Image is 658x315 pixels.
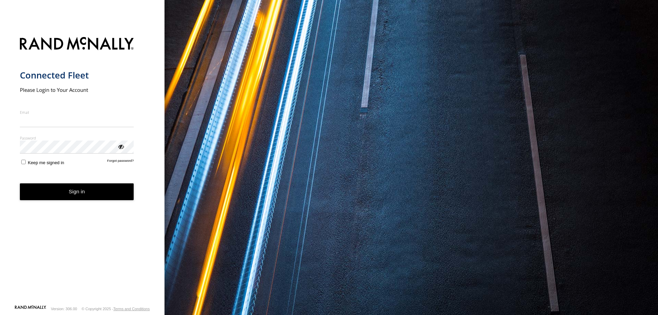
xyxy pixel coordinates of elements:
[20,36,134,53] img: Rand McNally
[51,307,77,311] div: Version: 306.00
[15,305,46,312] a: Visit our Website
[20,110,134,115] label: Email
[113,307,150,311] a: Terms and Conditions
[107,159,134,165] a: Forgot password?
[20,135,134,141] label: Password
[20,70,134,81] h1: Connected Fleet
[21,160,26,164] input: Keep me signed in
[82,307,150,311] div: © Copyright 2025 -
[20,33,145,305] form: main
[20,86,134,93] h2: Please Login to Your Account
[28,160,64,165] span: Keep me signed in
[117,143,124,150] div: ViewPassword
[20,183,134,200] button: Sign in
